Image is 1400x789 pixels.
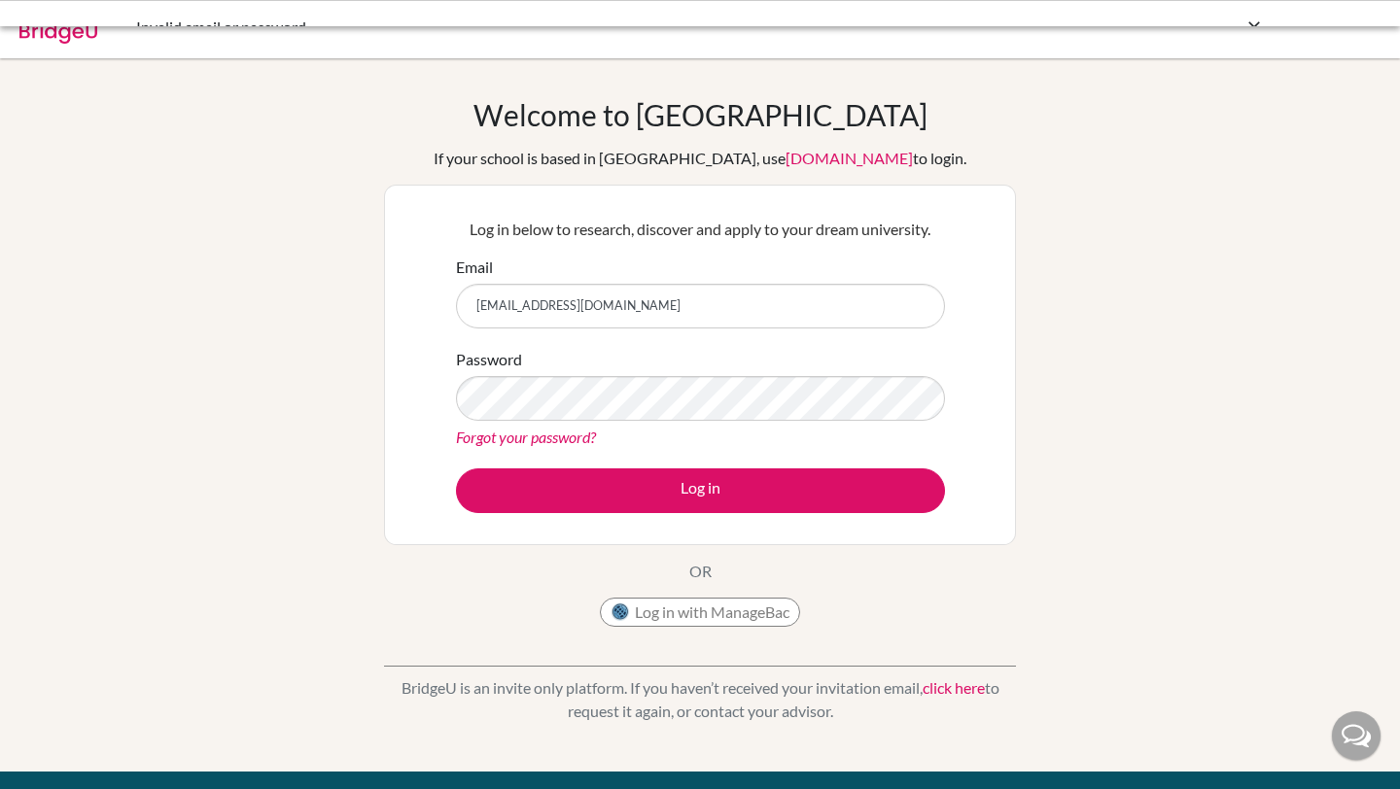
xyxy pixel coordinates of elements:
[923,678,985,697] a: click here
[456,256,493,279] label: Email
[456,348,522,371] label: Password
[456,468,945,513] button: Log in
[19,13,97,44] img: Bridge-U
[786,149,913,167] a: [DOMAIN_NAME]
[456,428,596,446] a: Forgot your password?
[473,97,927,132] h1: Welcome to [GEOGRAPHIC_DATA]
[384,676,1016,723] p: BridgeU is an invite only platform. If you haven’t received your invitation email, to request it ...
[434,147,966,170] div: If your school is based in [GEOGRAPHIC_DATA], use to login.
[456,218,945,241] p: Log in below to research, discover and apply to your dream university.
[600,598,800,627] button: Log in with ManageBac
[136,16,972,39] div: Invalid email or password.
[689,560,712,583] p: OR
